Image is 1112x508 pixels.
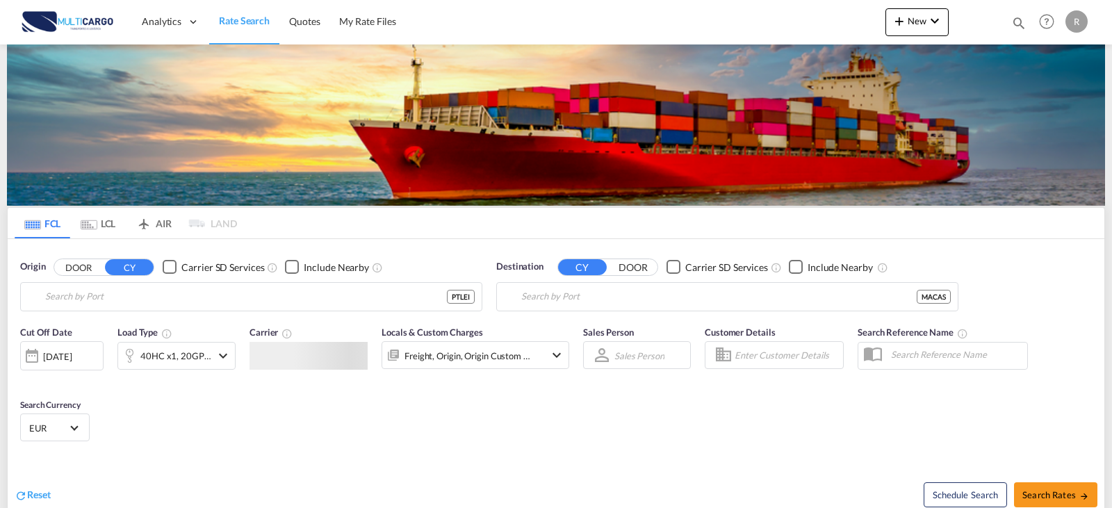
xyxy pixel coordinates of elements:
[891,13,908,29] md-icon: icon-plus 400-fg
[1079,491,1089,501] md-icon: icon-arrow-right
[771,262,782,273] md-icon: Unchecked: Search for CY (Container Yard) services for all selected carriers.Checked : Search for...
[667,260,768,275] md-checkbox: Checkbox No Ink
[885,8,949,36] button: icon-plus 400-fgNewicon-chevron-down
[521,286,917,307] input: Search by Port
[163,260,264,275] md-checkbox: Checkbox No Ink
[1014,482,1097,507] button: Search Ratesicon-arrow-right
[497,283,958,311] md-input-container: Casablanca, MACAS
[45,286,447,307] input: Search by Port
[267,262,278,273] md-icon: Unchecked: Search for CY (Container Yard) services for all selected carriers.Checked : Search for...
[735,345,839,366] input: Enter Customer Details
[285,260,369,275] md-checkbox: Checkbox No Ink
[957,328,968,339] md-icon: Your search will be saved by the below given name
[7,44,1105,206] img: LCL+%26+FCL+BACKGROUND.png
[20,327,72,338] span: Cut Off Date
[382,341,569,369] div: Freight Origin Origin Custom Factory Stuffingicon-chevron-down
[140,346,211,366] div: 40HC x1 20GP x1
[54,259,103,275] button: DOOR
[1035,10,1065,35] div: Help
[382,327,483,338] span: Locals & Custom Charges
[126,208,181,238] md-tab-item: AIR
[404,346,531,366] div: Freight Origin Origin Custom Factory Stuffing
[20,260,45,274] span: Origin
[685,261,768,275] div: Carrier SD Services
[15,208,237,238] md-pagination-wrapper: Use the left and right arrow keys to navigate between tabs
[142,15,181,28] span: Analytics
[181,261,264,275] div: Carrier SD Services
[884,344,1027,365] input: Search Reference Name
[583,327,634,338] span: Sales Person
[926,13,943,29] md-icon: icon-chevron-down
[924,482,1007,507] button: Note: By default Schedule search will only considerorigin ports, destination ports and cut off da...
[372,262,383,273] md-icon: Unchecked: Ignores neighbouring ports when fetching rates.Checked : Includes neighbouring ports w...
[21,6,115,38] img: 82db67801a5411eeacfdbd8acfa81e61.png
[917,290,951,304] div: MACAS
[289,15,320,27] span: Quotes
[613,345,666,366] md-select: Sales Person
[1011,15,1027,31] md-icon: icon-magnify
[20,341,104,370] div: [DATE]
[1065,10,1088,33] div: R
[789,260,873,275] md-checkbox: Checkbox No Ink
[136,215,152,226] md-icon: icon-airplane
[891,15,943,26] span: New
[20,400,81,410] span: Search Currency
[219,15,270,26] span: Rate Search
[250,327,293,338] span: Carrier
[609,259,657,275] button: DOOR
[105,259,154,275] button: CY
[548,347,565,363] md-icon: icon-chevron-down
[29,422,68,434] span: EUR
[117,342,236,370] div: 40HC x1 20GP x1icon-chevron-down
[28,418,82,438] md-select: Select Currency: € EUREuro
[15,208,70,238] md-tab-item: FCL
[70,208,126,238] md-tab-item: LCL
[15,488,51,503] div: icon-refreshReset
[15,489,27,502] md-icon: icon-refresh
[1011,15,1027,36] div: icon-magnify
[858,327,968,338] span: Search Reference Name
[558,259,607,275] button: CY
[281,328,293,339] md-icon: The selected Trucker/Carrierwill be displayed in the rate results If the rates are from another f...
[1022,489,1089,500] span: Search Rates
[705,327,775,338] span: Customer Details
[215,347,231,364] md-icon: icon-chevron-down
[304,261,369,275] div: Include Nearby
[20,369,31,388] md-datepicker: Select
[21,283,482,311] md-input-container: Leixoes, PTLEI
[877,262,888,273] md-icon: Unchecked: Ignores neighbouring ports when fetching rates.Checked : Includes neighbouring ports w...
[27,489,51,500] span: Reset
[447,290,475,304] div: PTLEI
[43,350,72,363] div: [DATE]
[117,327,172,338] span: Load Type
[161,328,172,339] md-icon: icon-information-outline
[808,261,873,275] div: Include Nearby
[496,260,543,274] span: Destination
[1035,10,1058,33] span: Help
[339,15,396,27] span: My Rate Files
